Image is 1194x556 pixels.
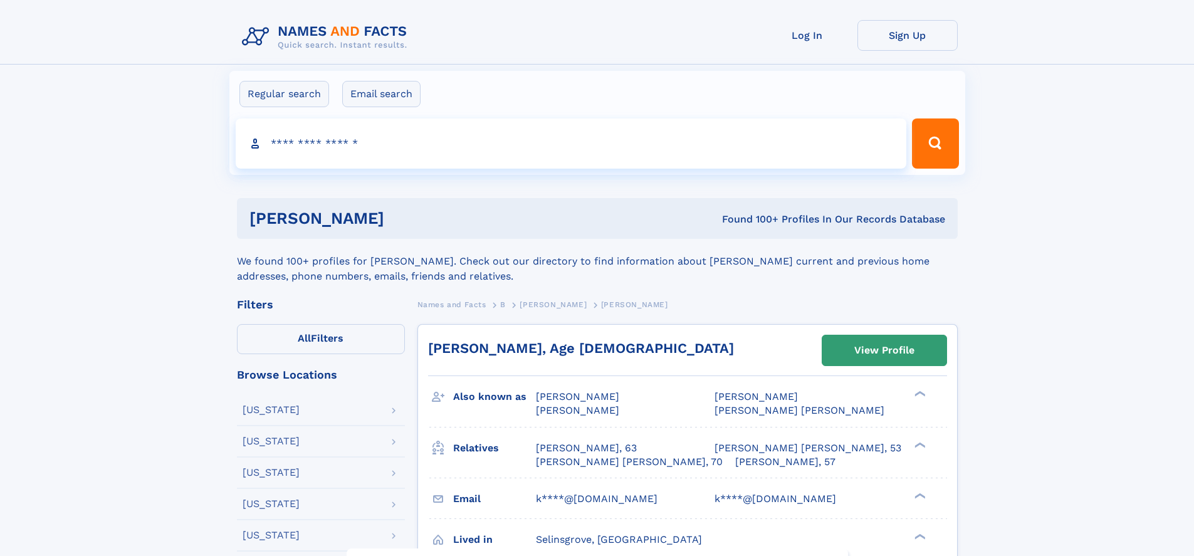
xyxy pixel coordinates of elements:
div: ❯ [911,390,926,398]
div: Found 100+ Profiles In Our Records Database [553,212,945,226]
div: ❯ [911,441,926,449]
a: [PERSON_NAME] [PERSON_NAME], 70 [536,455,723,469]
h1: [PERSON_NAME] [249,211,553,226]
a: View Profile [822,335,946,365]
span: [PERSON_NAME] [536,391,619,402]
input: search input [236,118,907,169]
a: [PERSON_NAME] [PERSON_NAME], 53 [715,441,901,455]
div: [US_STATE] [243,436,300,446]
div: Filters [237,299,405,310]
a: [PERSON_NAME], Age [DEMOGRAPHIC_DATA] [428,340,734,356]
button: Search Button [912,118,958,169]
span: [PERSON_NAME] [536,404,619,416]
span: [PERSON_NAME] [PERSON_NAME] [715,404,884,416]
a: [PERSON_NAME], 63 [536,441,637,455]
div: [US_STATE] [243,468,300,478]
label: Filters [237,324,405,354]
div: We found 100+ profiles for [PERSON_NAME]. Check out our directory to find information about [PERS... [237,239,958,284]
div: [US_STATE] [243,530,300,540]
div: ❯ [911,532,926,540]
a: [PERSON_NAME], 57 [735,455,835,469]
div: ❯ [911,491,926,500]
div: View Profile [854,336,914,365]
a: [PERSON_NAME] [520,296,587,312]
label: Regular search [239,81,329,107]
h3: Relatives [453,438,536,459]
a: Sign Up [857,20,958,51]
span: Selinsgrove, [GEOGRAPHIC_DATA] [536,533,702,545]
div: [US_STATE] [243,499,300,509]
a: B [500,296,506,312]
span: [PERSON_NAME] [520,300,587,309]
span: All [298,332,311,344]
span: [PERSON_NAME] [601,300,668,309]
span: [PERSON_NAME] [715,391,798,402]
label: Email search [342,81,421,107]
h3: Email [453,488,536,510]
img: Logo Names and Facts [237,20,417,54]
h3: Also known as [453,386,536,407]
a: Names and Facts [417,296,486,312]
span: B [500,300,506,309]
h3: Lived in [453,529,536,550]
a: Log In [757,20,857,51]
div: [US_STATE] [243,405,300,415]
div: Browse Locations [237,369,405,380]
